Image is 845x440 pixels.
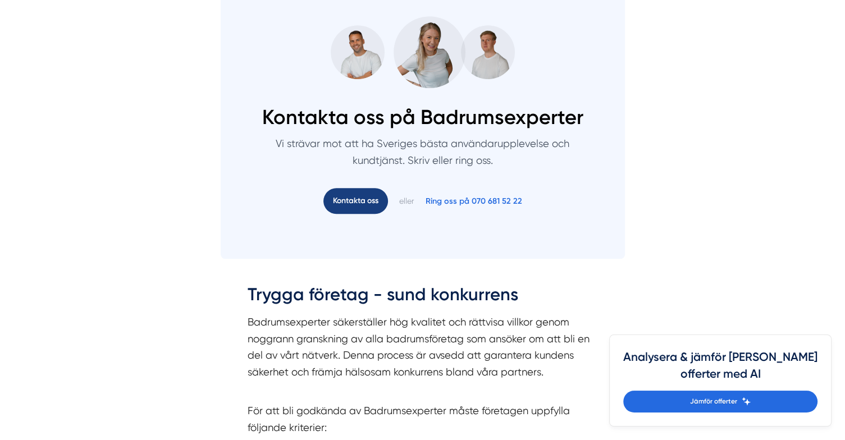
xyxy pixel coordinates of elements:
img: Nicholas från Badrumsexperter [461,25,515,79]
span: Jämför offerter [690,396,737,407]
h2: Trygga företag - sund konkurrens [248,282,598,314]
p: Badrumsexperter säkerställer hög kvalitet och rättvisa villkor genom noggrann granskning av alla ... [248,314,598,397]
span: eller [399,195,414,207]
p: Vi strävar mot att ha Sveriges bästa användarupplevelse och kundtjänst. Skriv eller ring oss. [261,135,584,182]
a: Jämför offerter [623,391,817,412]
img: Niclas från Badrumsexperter [331,25,385,79]
a: Ring oss på 070 681 52 22 [426,195,522,207]
h2: Kontakta oss på Badrumsexperter [239,106,607,136]
a: Kontakta oss [323,188,388,214]
p: För att bli godkända av Badrumsexperter måste företagen uppfylla följande kriterier: [248,402,598,436]
h4: Analysera & jämför [PERSON_NAME] offerter med AI [623,349,817,391]
img: Jenny från Badrumsexperter [394,16,465,88]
